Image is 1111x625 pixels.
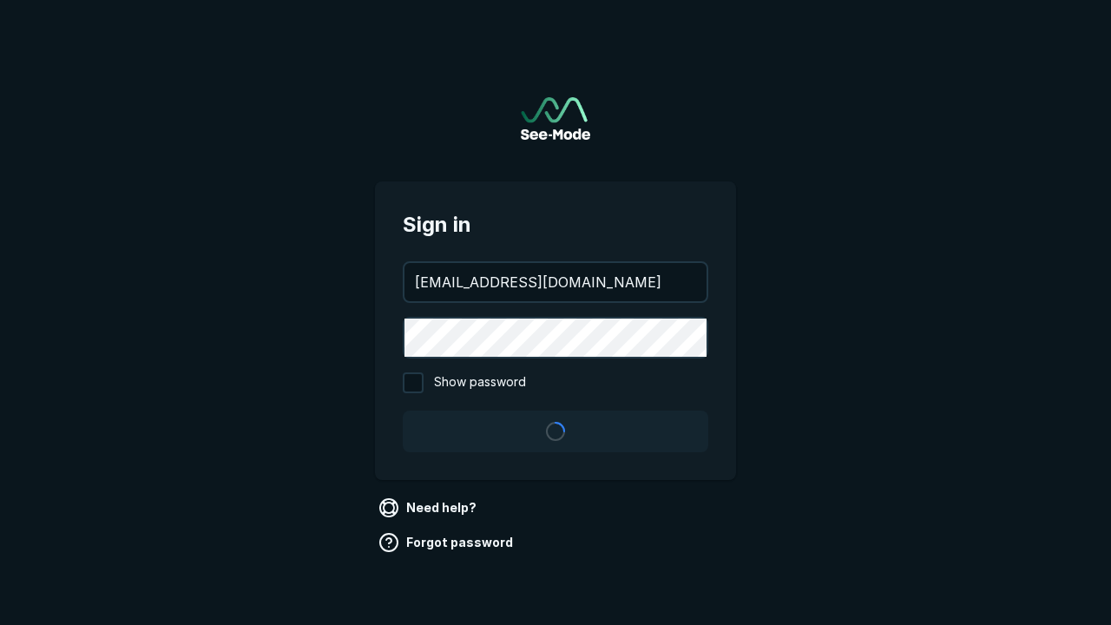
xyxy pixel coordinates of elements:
span: Sign in [403,209,708,240]
a: Forgot password [375,529,520,556]
a: Need help? [375,494,483,522]
input: your@email.com [404,263,707,301]
span: Show password [434,372,526,393]
a: Go to sign in [521,97,590,140]
img: See-Mode Logo [521,97,590,140]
